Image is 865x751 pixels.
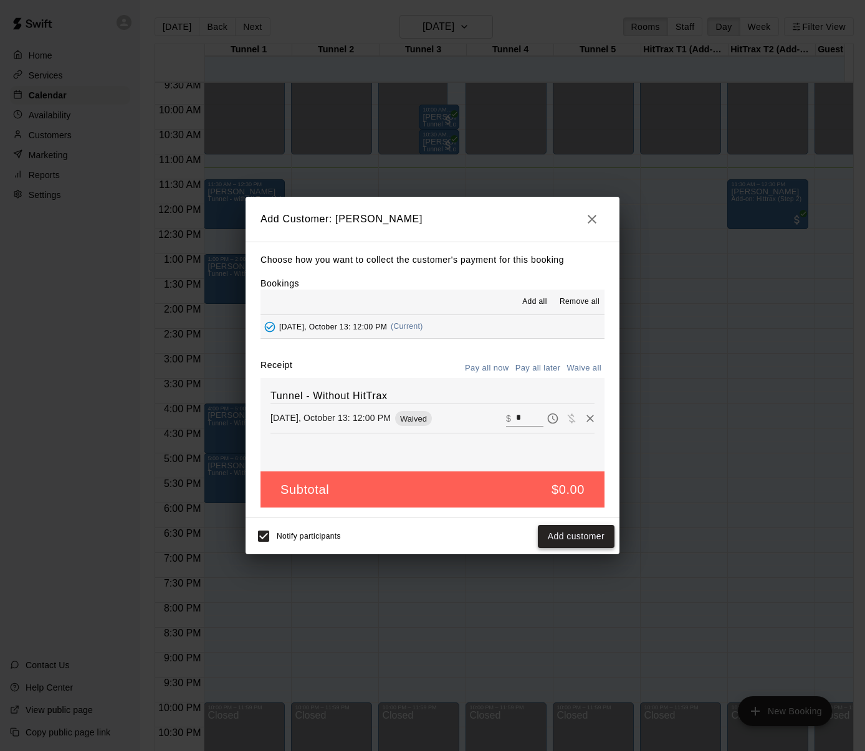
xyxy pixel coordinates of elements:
[260,359,292,378] label: Receipt
[277,532,341,541] span: Notify participants
[260,318,279,336] button: Added - Collect Payment
[581,409,600,428] button: Remove
[552,481,585,498] h5: $0.00
[512,359,564,378] button: Pay all later
[246,197,619,242] h2: Add Customer: [PERSON_NAME]
[506,412,511,425] p: $
[563,359,605,378] button: Waive all
[260,315,605,338] button: Added - Collect Payment[DATE], October 13: 12:00 PM(Current)
[279,322,387,331] span: [DATE], October 13: 12:00 PM
[270,388,595,404] h6: Tunnel - Without HitTrax
[562,412,581,423] span: Waive payment
[522,296,547,308] span: Add all
[462,359,512,378] button: Pay all now
[260,252,605,268] p: Choose how you want to collect the customer's payment for this booking
[391,322,423,331] span: (Current)
[260,278,299,288] label: Bookings
[280,481,329,498] h5: Subtotal
[515,292,555,312] button: Add all
[543,412,562,423] span: Pay later
[560,296,600,308] span: Remove all
[538,525,614,548] button: Add customer
[395,414,432,423] span: Waived
[555,292,605,312] button: Remove all
[270,412,391,424] p: [DATE], October 13: 12:00 PM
